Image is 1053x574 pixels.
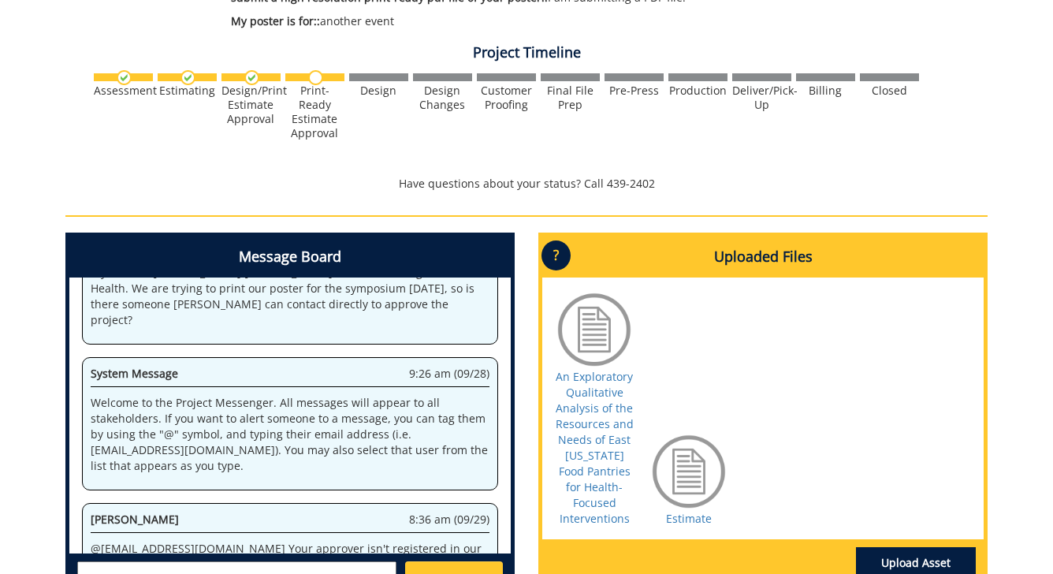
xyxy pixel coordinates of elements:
[605,84,664,98] div: Pre-Press
[91,541,489,572] p: @[EMAIL_ADDRESS][DOMAIN_NAME] Your approver isn't registered in our system. You'll need to let th...
[541,240,571,270] p: ?
[409,512,489,527] span: 8:36 am (09/29)
[860,84,919,98] div: Closed
[91,366,178,381] span: System Message
[91,395,489,474] p: Welcome to the Project Messenger. All messages will appear to all stakeholders. If you want to al...
[349,84,408,98] div: Design
[231,13,320,28] span: My poster is for::
[541,84,600,112] div: Final File Prep
[180,70,195,85] img: checkmark
[158,84,217,98] div: Estimating
[556,369,634,526] a: An Exploratory Qualitative Analysis of the Resources and Needs of East [US_STATE] Food Pantries f...
[409,366,489,382] span: 9:26 am (09/28)
[413,84,472,112] div: Design Changes
[308,70,323,85] img: no
[666,511,712,526] a: Estimate
[231,13,848,29] p: another event
[65,176,988,192] p: Have questions about your status? Call 439-2402
[91,512,179,527] span: [PERSON_NAME]
[732,84,791,112] div: Deliver/Pick-Up
[65,45,988,61] h4: Project Timeline
[94,84,153,98] div: Assessment
[117,70,132,85] img: checkmark
[285,84,344,140] div: Print-Ready Estimate Approval
[221,84,281,126] div: Design/Print Estimate Approval
[668,84,727,98] div: Production
[796,84,855,98] div: Billing
[69,237,511,278] h4: Message Board
[477,84,536,112] div: Customer Proofing
[91,249,489,328] p: Thank you for reaching out, what steps can I take to approve the project? My PI is Dr. [PERSON_NA...
[542,237,984,278] h4: Uploaded Files
[244,70,259,85] img: checkmark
